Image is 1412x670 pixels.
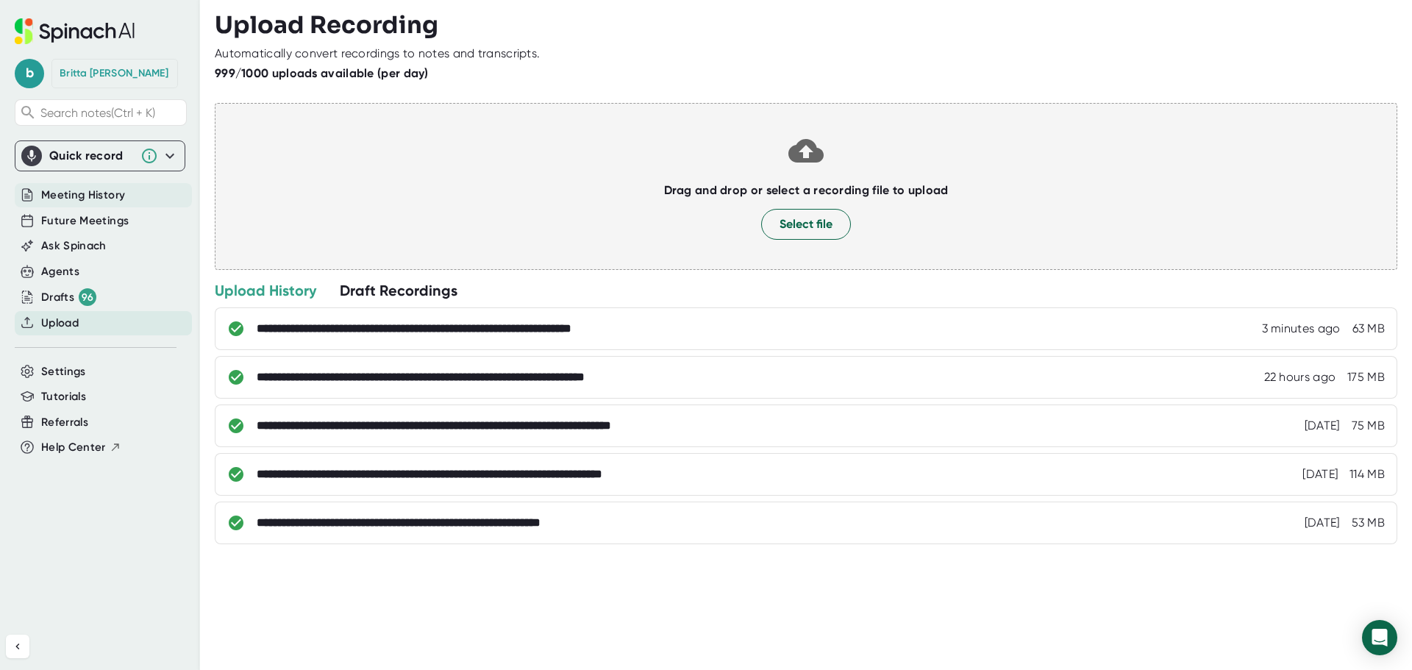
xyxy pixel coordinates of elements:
[1352,516,1386,530] div: 53 MB
[6,635,29,658] button: Collapse sidebar
[41,315,79,332] button: Upload
[761,209,851,240] button: Select file
[41,288,96,306] button: Drafts 96
[215,11,1397,39] h3: Upload Recording
[40,106,182,120] span: Search notes (Ctrl + K)
[1349,467,1385,482] div: 114 MB
[1264,370,1336,385] div: 9/23/2025, 1:55:20 PM
[340,281,457,300] div: Draft Recordings
[41,439,121,456] button: Help Center
[41,263,79,280] button: Agents
[215,281,316,300] div: Upload History
[15,59,44,88] span: b
[41,187,125,204] button: Meeting History
[1347,370,1385,385] div: 175 MB
[41,388,86,405] button: Tutorials
[60,67,168,80] div: Britta Meints
[1362,620,1397,655] div: Open Intercom Messenger
[1305,418,1340,433] div: 7/8/2025, 1:53:13 PM
[1352,321,1386,336] div: 63 MB
[41,414,88,431] button: Referrals
[41,439,106,456] span: Help Center
[41,288,96,306] div: Drafts
[1352,418,1386,433] div: 75 MB
[1262,321,1341,336] div: 9/24/2025, 12:10:14 PM
[21,141,179,171] div: Quick record
[79,288,96,306] div: 96
[215,66,429,80] b: 999/1000 uploads available (per day)
[1302,467,1338,482] div: 6/12/2025, 4:15:35 PM
[41,213,129,229] button: Future Meetings
[41,363,86,380] button: Settings
[664,183,949,197] b: Drag and drop or select a recording file to upload
[1305,516,1340,530] div: 5/6/2025, 3:15:10 PM
[780,215,832,233] span: Select file
[215,46,540,61] div: Automatically convert recordings to notes and transcripts.
[49,149,133,163] div: Quick record
[41,238,107,254] button: Ask Spinach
